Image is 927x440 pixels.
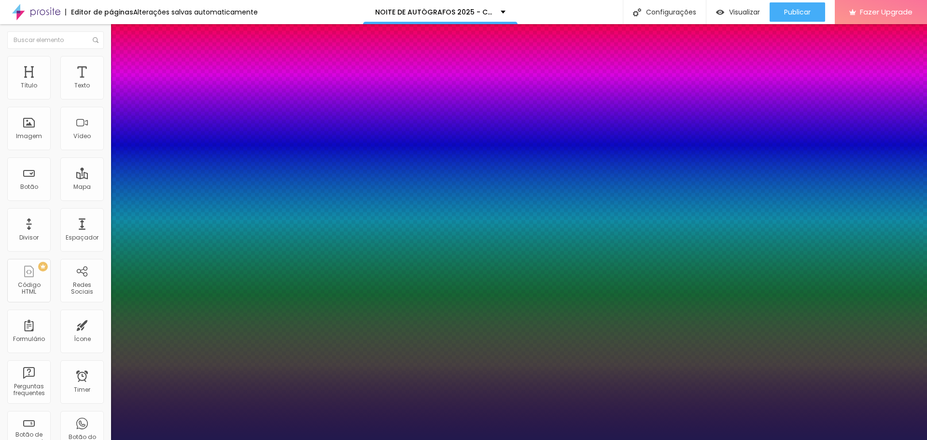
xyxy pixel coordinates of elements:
div: Ícone [74,336,91,342]
div: Vídeo [73,133,91,140]
span: Visualizar [729,8,760,16]
div: Botão [20,184,38,190]
p: NOITE DE AUTÓGRAFOS 2025 - CIC DAMAS [375,9,493,15]
div: Espaçador [66,234,98,241]
button: Visualizar [706,2,770,22]
span: Publicar [784,8,811,16]
div: Imagem [16,133,42,140]
div: Código HTML [10,282,48,296]
div: Alterações salvas automaticamente [133,9,258,15]
div: Título [21,82,37,89]
img: view-1.svg [716,8,724,16]
img: Icone [93,37,98,43]
img: Icone [633,8,641,16]
button: Publicar [770,2,825,22]
span: Fazer Upgrade [860,8,913,16]
div: Timer [74,386,90,393]
div: Perguntas frequentes [10,383,48,397]
div: Formulário [13,336,45,342]
div: Divisor [19,234,39,241]
div: Redes Sociais [63,282,101,296]
div: Mapa [73,184,91,190]
input: Buscar elemento [7,31,104,49]
div: Editor de páginas [65,9,133,15]
div: Texto [74,82,90,89]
